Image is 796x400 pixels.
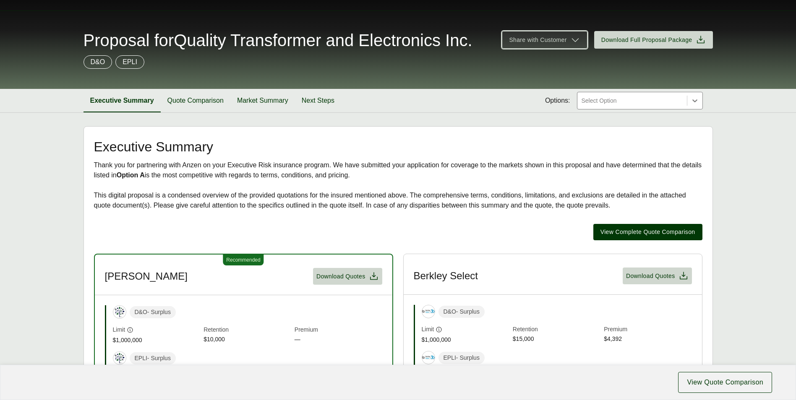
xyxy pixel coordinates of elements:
p: D&O [91,57,105,67]
span: $10,000 [204,335,291,345]
span: Premium [295,325,382,335]
span: Retention [513,325,600,335]
span: D&O - Surplus [438,306,485,318]
span: — [295,335,382,345]
span: View Quote Comparison [687,377,763,387]
span: Premium [604,325,692,335]
span: Options: [545,96,570,106]
button: Download Full Proposal Package [594,31,713,49]
button: Market Summary [230,89,295,112]
span: Proposal for Quality Transformer and Electronics Inc. [84,32,472,49]
img: Berkley Management Protection [113,352,126,364]
button: Executive Summary [84,89,161,112]
span: $15,000 [513,335,600,344]
button: Share with Customer [502,31,587,49]
button: View Complete Quote Comparison [593,224,702,240]
button: View Quote Comparison [678,372,772,393]
span: $1,000,000 [113,336,201,345]
img: Berkley Select [422,305,435,318]
button: Download Quotes [623,268,692,284]
span: View Complete Quote Comparison [600,228,695,236]
span: Retention [204,325,291,335]
span: Limit [422,325,434,334]
span: EPLI - Surplus [130,352,176,364]
button: Next Steps [295,89,341,112]
h3: Berkley Select [414,270,478,282]
h3: [PERSON_NAME] [105,270,188,283]
span: D&O - Surplus [130,306,176,318]
span: EPLI - Surplus [438,352,485,364]
div: Thank you for partnering with Anzen on your Executive Risk insurance program. We have submitted y... [94,160,702,210]
img: Berkley Select [422,351,435,364]
strong: Option A [117,171,145,179]
p: EPLI [123,57,137,67]
span: Download Quotes [626,272,675,281]
span: Limit [113,325,125,334]
span: Download Quotes [316,272,365,281]
span: $4,392 [604,335,692,344]
button: Download Quotes [313,268,382,285]
span: $1,000,000 [422,335,509,344]
span: Download Full Proposal Package [601,36,692,44]
span: Share with Customer [509,36,566,44]
h2: Executive Summary [94,140,702,153]
img: Berkley Management Protection [113,306,126,318]
button: Quote Comparison [161,89,230,112]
